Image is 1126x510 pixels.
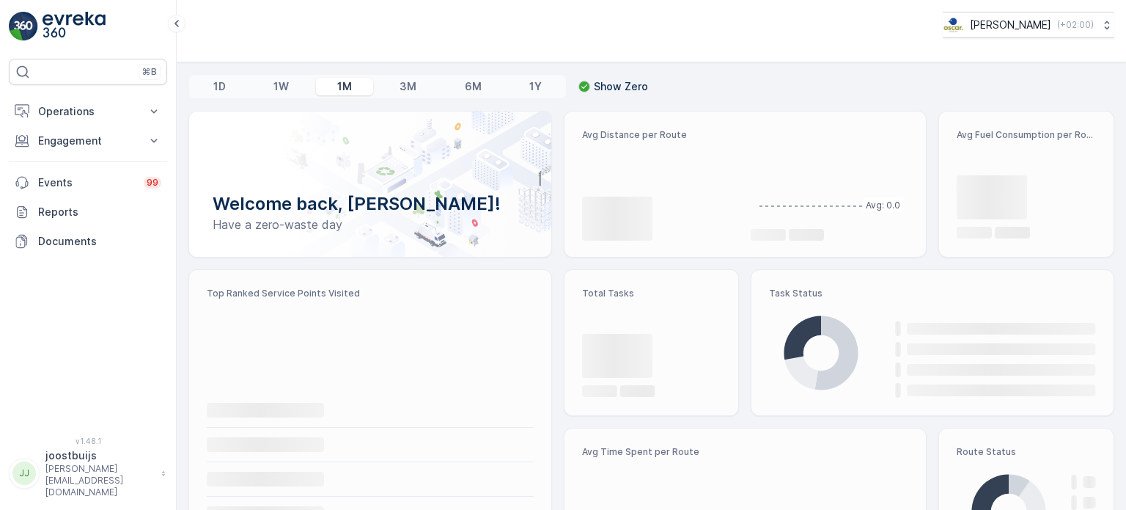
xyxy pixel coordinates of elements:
a: Documents [9,227,167,256]
p: 1M [337,79,352,94]
p: Avg Distance per Route [582,129,740,141]
img: logo [9,12,38,41]
p: Show Zero [594,79,648,94]
span: v 1.48.1 [9,437,167,445]
p: ( +02:00 ) [1057,19,1094,31]
p: Welcome back, [PERSON_NAME]! [213,192,528,216]
button: [PERSON_NAME](+02:00) [943,12,1114,38]
button: Engagement [9,126,167,156]
div: JJ [12,462,36,485]
p: Reports [38,205,161,219]
p: Task Status [769,288,1096,299]
p: Avg Fuel Consumption per Route [957,129,1096,141]
img: logo_light-DOdMpM7g.png [43,12,106,41]
p: Documents [38,234,161,249]
p: 1Y [529,79,542,94]
p: Operations [38,104,138,119]
a: Events99 [9,168,167,197]
p: Avg Time Spent per Route [582,446,740,458]
p: Engagement [38,134,138,148]
button: Operations [9,97,167,126]
p: Total Tasks [582,288,721,299]
p: Top Ranked Service Points Visited [207,288,534,299]
p: joostbuijs [45,448,154,463]
a: Reports [9,197,167,227]
p: ⌘B [142,66,157,78]
p: Have a zero-waste day [213,216,528,233]
p: [PERSON_NAME] [970,18,1051,32]
p: [PERSON_NAME][EMAIL_ADDRESS][DOMAIN_NAME] [45,463,154,498]
p: Route Status [957,446,1096,458]
p: 6M [465,79,482,94]
p: Events [38,175,135,190]
p: 1W [273,79,289,94]
p: 99 [147,177,158,189]
button: JJjoostbuijs[PERSON_NAME][EMAIL_ADDRESS][DOMAIN_NAME] [9,448,167,498]
p: 1D [213,79,226,94]
p: 3M [400,79,416,94]
img: basis-logo_rgb2x.png [943,17,964,33]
